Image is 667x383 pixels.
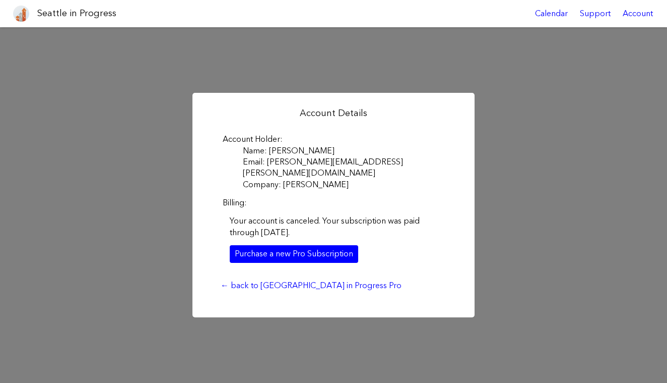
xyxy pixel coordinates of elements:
[243,145,444,156] dd: Name: [PERSON_NAME]
[13,6,29,22] img: favicon-96x96.png
[37,7,116,20] h1: Seattle in Progress
[216,277,407,294] a: ← back to [GEOGRAPHIC_DATA] in Progress Pro
[216,107,451,120] h2: Account Details
[230,215,437,238] p: Your account is canceled. Your subscription was paid through [DATE].
[243,156,444,179] dd: Email: [PERSON_NAME][EMAIL_ADDRESS][PERSON_NAME][DOMAIN_NAME]
[243,179,444,190] dd: Company: [PERSON_NAME]
[230,245,358,262] a: Purchase a new Pro Subscription
[223,197,444,208] dt: Billing
[223,134,444,145] dt: Account Holder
